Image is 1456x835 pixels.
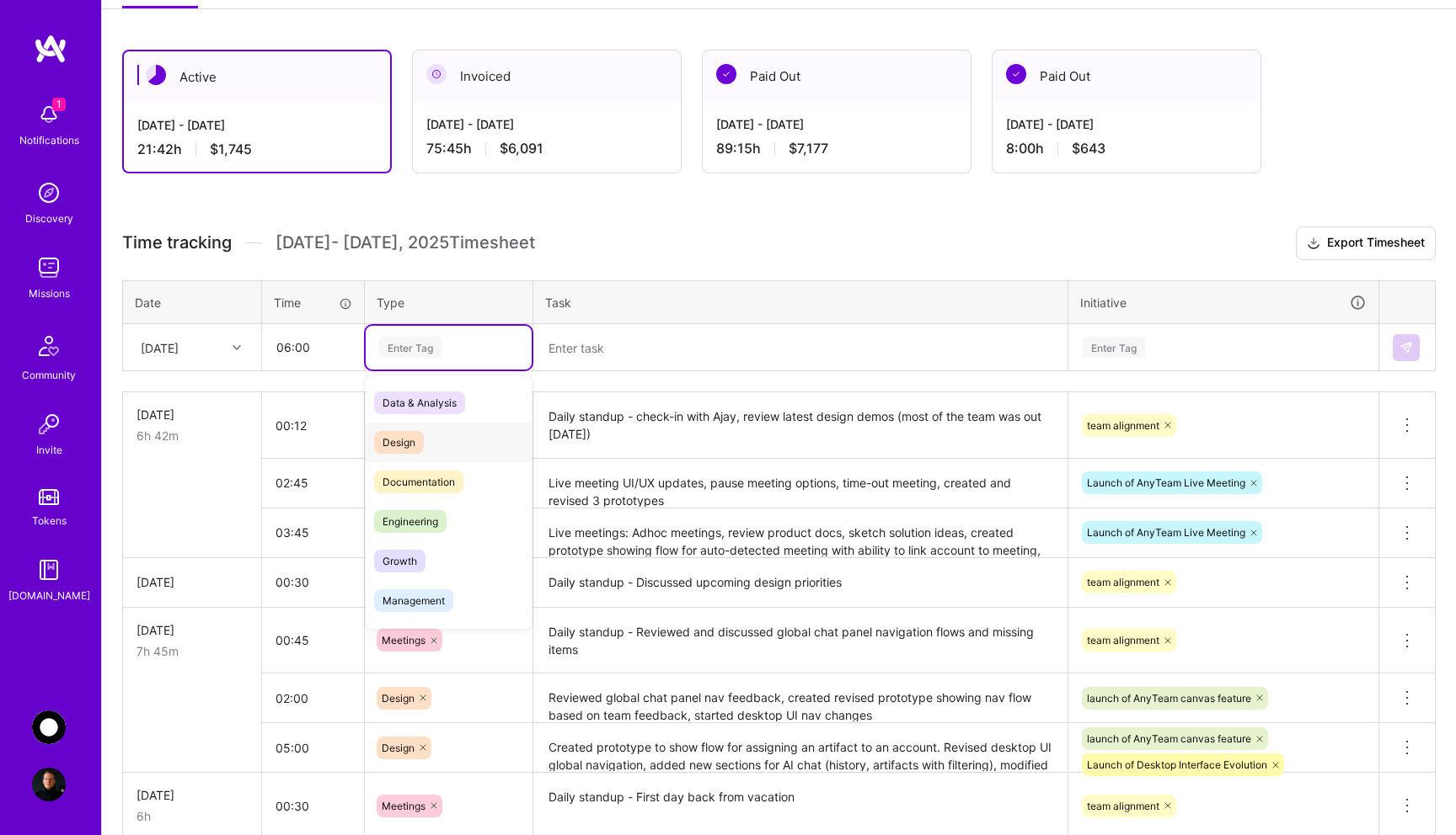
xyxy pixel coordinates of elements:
[19,131,79,149] div: Notifications
[1087,758,1267,771] span: Launch of Desktop Interface Evolution
[1400,341,1413,354] img: Submit
[32,710,66,744] img: AnyTeam: Team for AI-Powered Sales Platform
[1087,692,1251,705] span: launch of AnyTeam canvas feature
[28,768,70,801] a: User Avatar
[535,460,1066,507] textarea: Live meeting UI/UX updates, pause meeting options, time-out meeting, created and revised 3 protot...
[382,634,426,646] span: Meetings
[262,618,364,662] input: HH:MM
[1087,732,1251,745] span: launch of AnyTeam canvas feature
[136,573,248,591] div: [DATE]
[262,676,364,721] input: HH:MM
[233,343,241,352] i: icon Chevron
[34,34,67,64] img: logo
[382,692,415,705] span: Design
[28,710,70,744] a: AnyTeam: Team for AI-Powered Sales Platform
[1087,419,1159,432] span: team alignment
[716,140,957,157] div: 89:15 h
[29,285,70,302] div: Missions
[413,51,681,102] div: Invoiced
[535,675,1066,721] textarea: Reviewed global chat panel nav feedback, created revised prototype showing nav flow based on team...
[262,403,364,448] input: HH:MM
[146,65,166,85] img: Active
[374,589,453,612] span: Management
[374,391,465,414] span: Data & Analysis
[716,115,957,133] div: [DATE] - [DATE]
[426,115,667,133] div: [DATE] - [DATE]
[789,140,828,157] span: $7,177
[122,232,232,253] span: Time tracking
[262,460,364,505] input: HH:MM
[137,141,377,158] div: 21:42 h
[123,280,262,324] th: Date
[22,366,76,384] div: Community
[262,726,364,770] input: HH:MM
[136,786,248,804] div: [DATE]
[262,784,364,828] input: HH:MM
[1087,526,1245,539] span: Launch of AnyTeam Live Meeting
[1296,226,1436,260] button: Export Timesheet
[382,742,415,754] span: Design
[374,510,447,533] span: Engineering
[276,232,535,253] span: [DATE] - [DATE] , 2025 Timesheet
[274,294,352,311] div: Time
[1080,293,1367,312] div: Initiative
[136,807,248,825] div: 6h
[32,553,66,587] img: guide book
[32,768,66,801] img: User Avatar
[136,621,248,639] div: [DATE]
[374,471,463,493] span: Documentation
[533,280,1068,324] th: Task
[52,98,66,111] span: 1
[210,141,252,158] span: $1,745
[1006,140,1247,157] div: 8:00 h
[535,394,1066,457] textarea: Daily standup - check-in with Ajay, review latest design demos (most of the team was out [DATE])
[29,326,69,366] img: Community
[1006,64,1026,84] img: Paid Out
[1083,334,1145,360] div: Enter Tag
[141,338,179,356] div: [DATE]
[32,98,66,131] img: bell
[426,140,667,157] div: 75:45 h
[136,642,248,660] div: 7h 45m
[993,51,1261,102] div: Paid Out
[32,176,66,210] img: discovery
[716,64,736,84] img: Paid Out
[426,64,447,84] img: Invoiced
[379,334,442,360] div: Enter Tag
[535,560,1066,606] textarea: Daily standup - Discussed upcoming design priorities
[382,800,426,812] span: Meetings
[500,140,543,157] span: $6,091
[36,441,62,459] div: Invite
[1072,140,1105,157] span: $643
[1087,576,1159,588] span: team alignment
[535,510,1066,556] textarea: Live meetings: Adhoc meetings, review product docs, sketch solution ideas, created prototype show...
[374,550,426,572] span: Growth
[32,512,67,529] div: Tokens
[262,560,364,604] input: HH:MM
[8,587,90,604] div: [DOMAIN_NAME]
[1006,115,1247,133] div: [DATE] - [DATE]
[535,609,1066,673] textarea: Daily standup - Reviewed and discussed global chat panel navigation flows and missing items
[703,51,971,102] div: Paid Out
[262,510,364,555] input: HH:MM
[136,427,248,444] div: 6h 42m
[124,51,390,103] div: Active
[32,251,66,285] img: teamwork
[1087,634,1159,646] span: team alignment
[25,210,73,227] div: Discovery
[39,489,59,505] img: tokens
[32,407,66,441] img: Invite
[535,725,1066,771] textarea: Created prototype to show flow for assigning an artifact to an account. Revised desktop UI global...
[1307,235,1320,253] i: icon Download
[137,116,377,134] div: [DATE] - [DATE]
[136,406,248,423] div: [DATE]
[1087,476,1245,489] span: Launch of AnyTeam Live Meeting
[1087,800,1159,812] span: team alignment
[263,325,363,370] input: HH:MM
[374,431,424,454] span: Design
[365,280,533,324] th: Type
